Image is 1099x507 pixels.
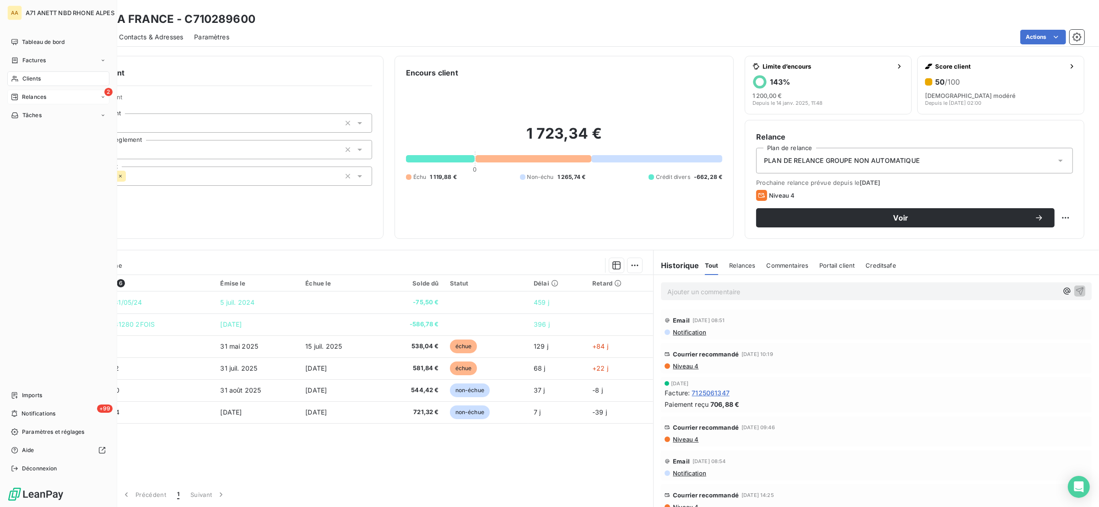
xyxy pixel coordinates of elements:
[126,172,133,180] input: Ajouter une valeur
[692,388,730,398] span: 7125061347
[558,173,586,181] span: 1 265,74 €
[694,173,722,181] span: -662,28 €
[450,280,523,287] div: Statut
[945,77,960,86] span: /100
[220,280,294,287] div: Émise le
[753,92,782,99] span: 1 200,00 €
[384,408,439,417] span: 721,32 €
[450,405,490,419] span: non-échue
[673,458,690,465] span: Email
[305,408,327,416] span: [DATE]
[22,75,41,83] span: Clients
[7,443,109,458] a: Aide
[673,491,739,499] span: Courrier recommandé
[22,38,65,46] span: Tableau de bord
[406,67,458,78] h6: Encours client
[534,386,545,394] span: 37 j
[220,364,257,372] span: 31 juil. 2025
[450,361,477,375] span: échue
[860,179,880,186] span: [DATE]
[592,408,607,416] span: -39 j
[763,63,892,70] span: Limite d’encours
[767,262,809,269] span: Commentaires
[305,386,327,394] span: [DATE]
[413,173,427,181] span: Échu
[1068,476,1090,498] div: Open Intercom Messenger
[81,11,255,27] h3: ALTHEA FRANCE - C710289600
[672,436,698,443] span: Niveau 4
[592,364,608,372] span: +22 j
[384,364,439,373] span: 581,84 €
[406,124,723,152] h2: 1 723,34 €
[756,131,1073,142] h6: Relance
[705,262,719,269] span: Tout
[1020,30,1066,44] button: Actions
[671,381,688,386] span: [DATE]
[767,214,1034,221] span: Voir
[384,298,439,307] span: -75,50 €
[220,342,258,350] span: 31 mai 2025
[673,351,739,358] span: Courrier recommandé
[769,192,795,199] span: Niveau 4
[654,260,699,271] h6: Historique
[925,92,1016,99] span: [DEMOGRAPHIC_DATA] modéré
[473,166,476,173] span: 0
[22,93,46,101] span: Relances
[450,383,490,397] span: non-échue
[742,492,774,498] span: [DATE] 14:25
[384,320,439,329] span: -586,78 €
[117,279,125,287] span: 6
[81,320,155,328] span: VB CLT F031280 2FOIS
[384,280,439,287] div: Solde dû
[55,67,372,78] h6: Informations client
[764,156,920,165] span: PLAN DE RELANCE GROUPE NON AUTOMATIQUE
[116,485,172,504] button: Précédent
[384,342,439,351] span: 538,04 €
[305,364,327,372] span: [DATE]
[672,362,698,370] span: Niveau 4
[710,399,739,409] span: 706,88 €
[673,424,739,431] span: Courrier recommandé
[693,458,726,464] span: [DATE] 08:54
[220,298,254,306] span: 5 juil. 2024
[592,342,608,350] span: +84 j
[534,342,548,350] span: 129 j
[672,469,706,477] span: Notification
[177,490,179,499] span: 1
[185,485,231,504] button: Suivant
[430,173,457,181] span: 1 119,88 €
[672,329,706,336] span: Notification
[22,56,46,65] span: Factures
[756,179,1073,186] span: Prochaine relance prévue depuis le
[534,320,550,328] span: 396 j
[742,351,773,357] span: [DATE] 10:19
[592,386,603,394] span: -8 j
[220,320,242,328] span: [DATE]
[534,364,546,372] span: 68 j
[770,77,790,86] h6: 143 %
[665,388,690,398] span: Facture :
[22,111,42,119] span: Tâches
[305,342,342,350] span: 15 juil. 2025
[935,63,1065,70] span: Score client
[742,425,775,430] span: [DATE] 09:46
[7,487,64,502] img: Logo LeanPay
[673,317,690,324] span: Email
[534,280,581,287] div: Délai
[81,279,209,287] div: Référence
[194,32,229,42] span: Paramètres
[74,93,372,106] span: Propriétés Client
[527,173,554,181] span: Non-échu
[693,318,725,323] span: [DATE] 08:51
[384,386,439,395] span: 544,42 €
[656,173,690,181] span: Crédit divers
[104,88,113,96] span: 2
[172,485,185,504] button: 1
[7,5,22,20] div: AA
[756,208,1055,227] button: Voir
[305,280,373,287] div: Échue le
[26,9,114,16] span: A71 ANETT NBD RHONE ALPES
[534,408,541,416] span: 7 j
[665,399,709,409] span: Paiement reçu
[534,298,549,306] span: 459 j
